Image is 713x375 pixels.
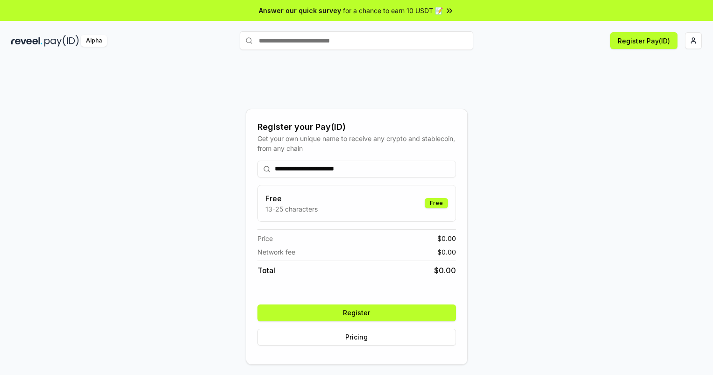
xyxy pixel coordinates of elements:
[257,134,456,153] div: Get your own unique name to receive any crypto and stablecoin, from any chain
[257,233,273,243] span: Price
[44,35,79,47] img: pay_id
[343,6,443,15] span: for a chance to earn 10 USDT 📝
[257,329,456,346] button: Pricing
[425,198,448,208] div: Free
[434,265,456,276] span: $ 0.00
[257,247,295,257] span: Network fee
[257,120,456,134] div: Register your Pay(ID)
[437,247,456,257] span: $ 0.00
[257,304,456,321] button: Register
[81,35,107,47] div: Alpha
[11,35,43,47] img: reveel_dark
[257,265,275,276] span: Total
[259,6,341,15] span: Answer our quick survey
[265,193,318,204] h3: Free
[265,204,318,214] p: 13-25 characters
[437,233,456,243] span: $ 0.00
[610,32,677,49] button: Register Pay(ID)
